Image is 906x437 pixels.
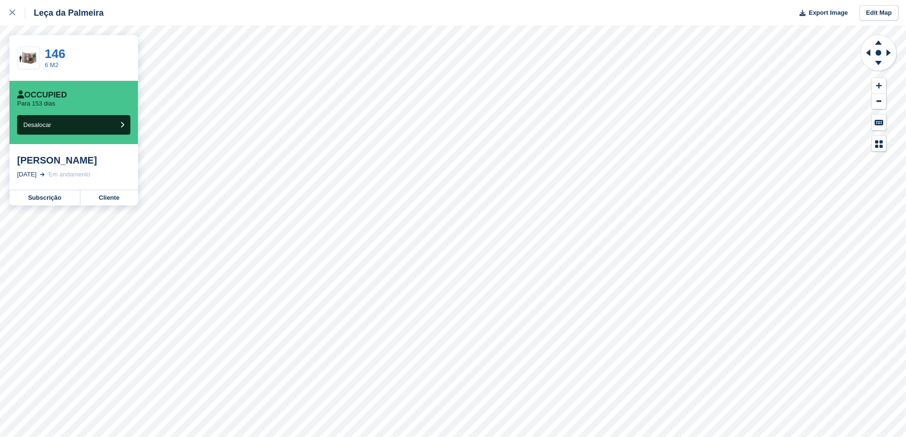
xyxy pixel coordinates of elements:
[17,170,37,179] div: [DATE]
[40,173,45,176] img: arrow-right-light-icn-cde0832a797a2874e46488d9cf13f60e5c3a73dbe684e267c42b8395dfbc2abf.svg
[872,78,886,94] button: Zoom In
[872,115,886,130] button: Keyboard Shortcuts
[10,190,80,205] a: Subscrição
[45,47,65,61] a: 146
[49,170,90,179] div: Em andamento
[45,61,58,68] a: 6 M2
[859,5,898,21] a: Edit Map
[809,8,848,18] span: Export Image
[18,50,39,67] img: 64-sqft-unit.jpg
[872,136,886,152] button: Map Legend
[872,94,886,109] button: Zoom Out
[17,90,67,100] div: Occupied
[17,115,130,135] button: Desalocar
[17,155,130,166] div: [PERSON_NAME]
[25,7,104,19] div: Leça da Palmeira
[80,190,138,205] a: Cliente
[794,5,848,21] button: Export Image
[23,121,51,128] span: Desalocar
[17,100,55,107] p: Para 153 dias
